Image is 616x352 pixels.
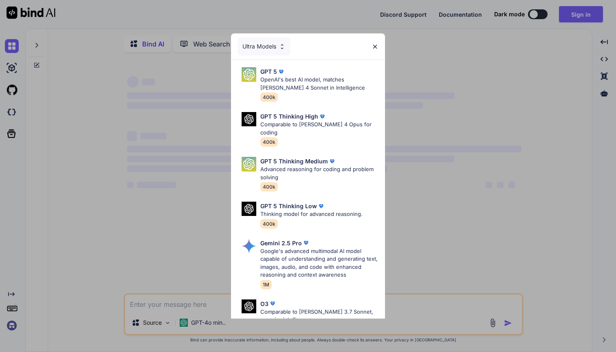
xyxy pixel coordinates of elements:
[260,280,272,289] span: 1M
[242,239,256,253] img: Pick Models
[260,67,277,76] p: GPT 5
[242,157,256,172] img: Pick Models
[260,239,302,247] p: Gemini 2.5 Pro
[260,112,318,121] p: GPT 5 Thinking High
[242,112,256,126] img: Pick Models
[242,299,256,314] img: Pick Models
[260,165,378,181] p: Advanced reasoning for coding and problem solving
[260,308,378,324] p: Comparable to [PERSON_NAME] 3.7 Sonnet, superior intelligence
[260,299,268,308] p: O3
[238,37,290,55] div: Ultra Models
[242,202,256,216] img: Pick Models
[260,210,363,218] p: Thinking model for advanced reasoning.
[317,202,325,210] img: premium
[279,43,286,50] img: Pick Models
[277,68,285,76] img: premium
[318,112,326,121] img: premium
[302,239,310,247] img: premium
[260,121,378,136] p: Comparable to [PERSON_NAME] 4 Opus for coding
[372,43,378,50] img: close
[260,76,378,92] p: OpenAI's best AI model, matches [PERSON_NAME] 4 Sonnet in Intelligence
[260,202,317,210] p: GPT 5 Thinking Low
[260,182,278,191] span: 400k
[268,299,277,308] img: premium
[260,92,278,102] span: 400k
[260,157,328,165] p: GPT 5 Thinking Medium
[260,219,278,229] span: 400k
[242,67,256,82] img: Pick Models
[260,137,278,147] span: 400k
[328,157,336,165] img: premium
[260,247,378,279] p: Google's advanced multimodal AI model capable of understanding and generating text, images, audio...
